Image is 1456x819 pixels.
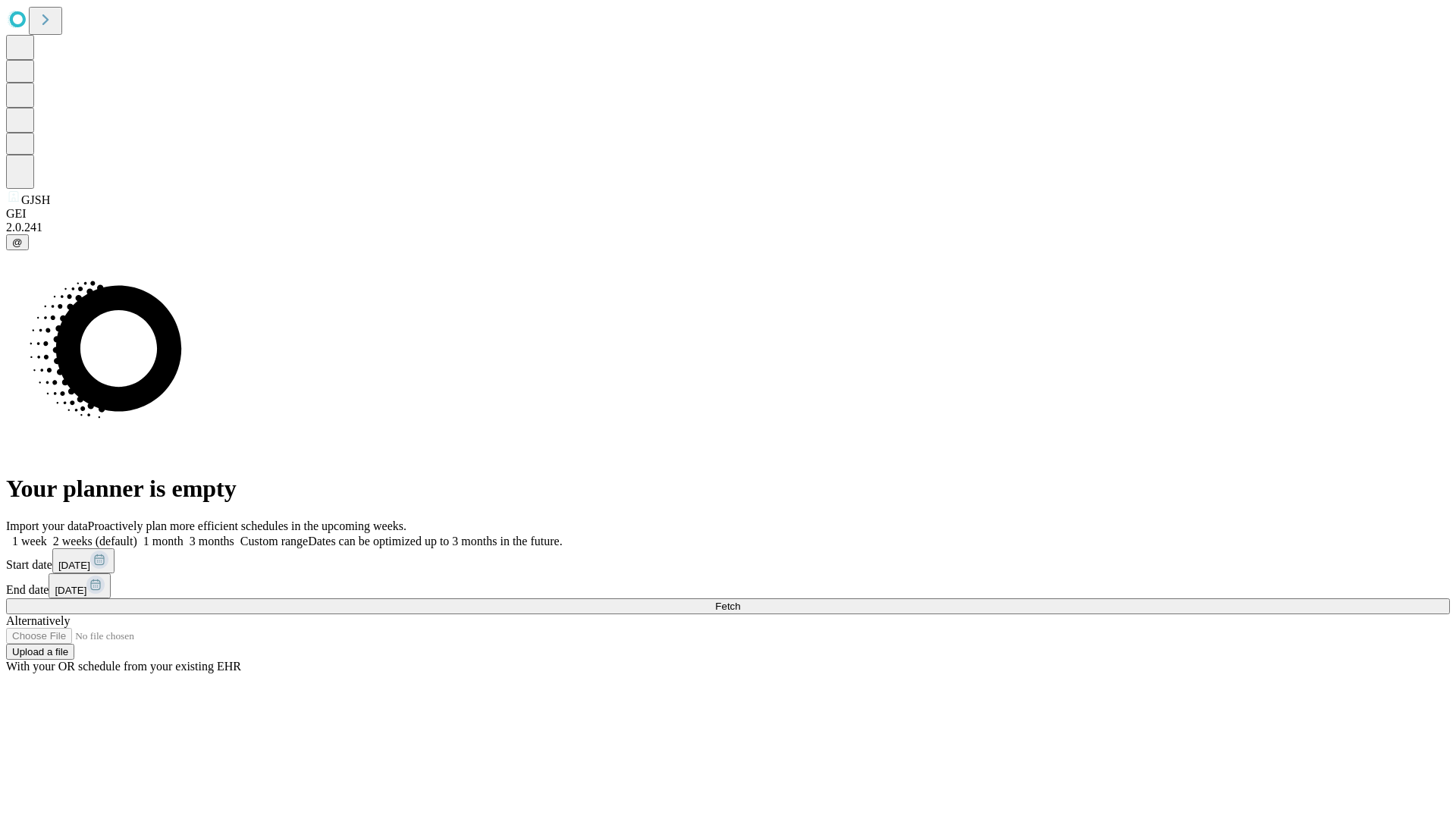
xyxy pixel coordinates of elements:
h1: Your planner is empty [6,475,1450,503]
span: Alternatively [6,614,70,627]
div: Start date [6,548,1450,573]
span: @ [12,237,23,248]
button: @ [6,234,29,250]
span: [DATE] [58,560,90,571]
span: 3 months [190,535,234,548]
div: 2.0.241 [6,221,1450,234]
button: Fetch [6,598,1450,614]
button: [DATE] [52,548,115,573]
span: 2 weeks (default) [53,535,137,548]
div: End date [6,573,1450,598]
div: GEI [6,207,1450,221]
span: Dates can be optimized up to 3 months in the future. [308,535,562,548]
span: Fetch [715,601,740,612]
span: GJSH [21,193,50,206]
span: Custom range [240,535,308,548]
span: 1 week [12,535,47,548]
span: Proactively plan more efficient schedules in the upcoming weeks. [88,519,406,532]
button: [DATE] [49,573,111,598]
span: 1 month [143,535,184,548]
button: Upload a file [6,644,74,660]
span: With your OR schedule from your existing EHR [6,660,241,673]
span: [DATE] [55,585,86,596]
span: Import your data [6,519,88,532]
